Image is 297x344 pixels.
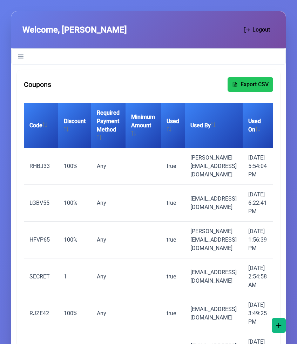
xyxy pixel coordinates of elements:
td: Any [91,185,126,222]
td: [DATE] 1:56:39 PM [243,222,273,258]
span: Logout [252,26,270,34]
td: 100% [58,222,91,258]
td: true [161,258,185,295]
td: 100% [58,148,91,185]
td: SECRET [24,258,58,295]
td: Any [91,148,126,185]
button: Logout [239,22,275,37]
td: [DATE] 6:22:41 PM [243,185,273,222]
td: true [161,295,185,332]
td: [PERSON_NAME][EMAIL_ADDRESS][DOMAIN_NAME] [185,148,243,185]
td: 1 [58,258,91,295]
span: Welcome, [PERSON_NAME] [22,23,127,36]
td: [PERSON_NAME][EMAIL_ADDRESS][DOMAIN_NAME] [185,222,243,258]
td: RJZE42 [24,295,58,332]
td: Any [91,258,126,295]
td: RHBJ33 [24,148,58,185]
td: Any [91,295,126,332]
span: Coupons [24,79,51,90]
th: Used [161,103,185,148]
th: Minimum Amount [126,103,161,148]
span: Export CSV [241,80,269,89]
th: Required Payment Method [91,103,126,148]
a: Navigation [16,52,26,61]
th: Used By [185,103,243,148]
td: HFVP65 [24,222,58,258]
th: Used On [243,103,273,148]
td: [DATE] 5:54:04 PM [243,148,273,185]
td: Any [91,222,126,258]
td: [DATE] 2:54:58 AM [243,258,273,295]
td: true [161,185,185,222]
td: true [161,148,185,185]
td: [EMAIL_ADDRESS][DOMAIN_NAME] [185,185,243,222]
td: 100% [58,295,91,332]
td: 100% [58,185,91,222]
button: Export CSV [228,77,273,92]
td: [EMAIL_ADDRESS][DOMAIN_NAME] [185,258,243,295]
td: LGBV55 [24,185,58,222]
td: [DATE] 3:49:25 PM [243,295,273,332]
th: Discount [58,103,91,148]
td: [EMAIL_ADDRESS][DOMAIN_NAME] [185,295,243,332]
th: Code [24,103,58,148]
td: true [161,222,185,258]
